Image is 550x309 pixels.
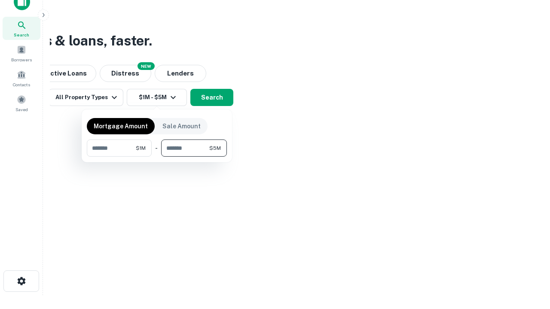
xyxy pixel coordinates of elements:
[162,121,201,131] p: Sale Amount
[155,139,158,157] div: -
[209,144,221,152] span: $5M
[136,144,146,152] span: $1M
[507,240,550,282] iframe: Chat Widget
[94,121,148,131] p: Mortgage Amount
